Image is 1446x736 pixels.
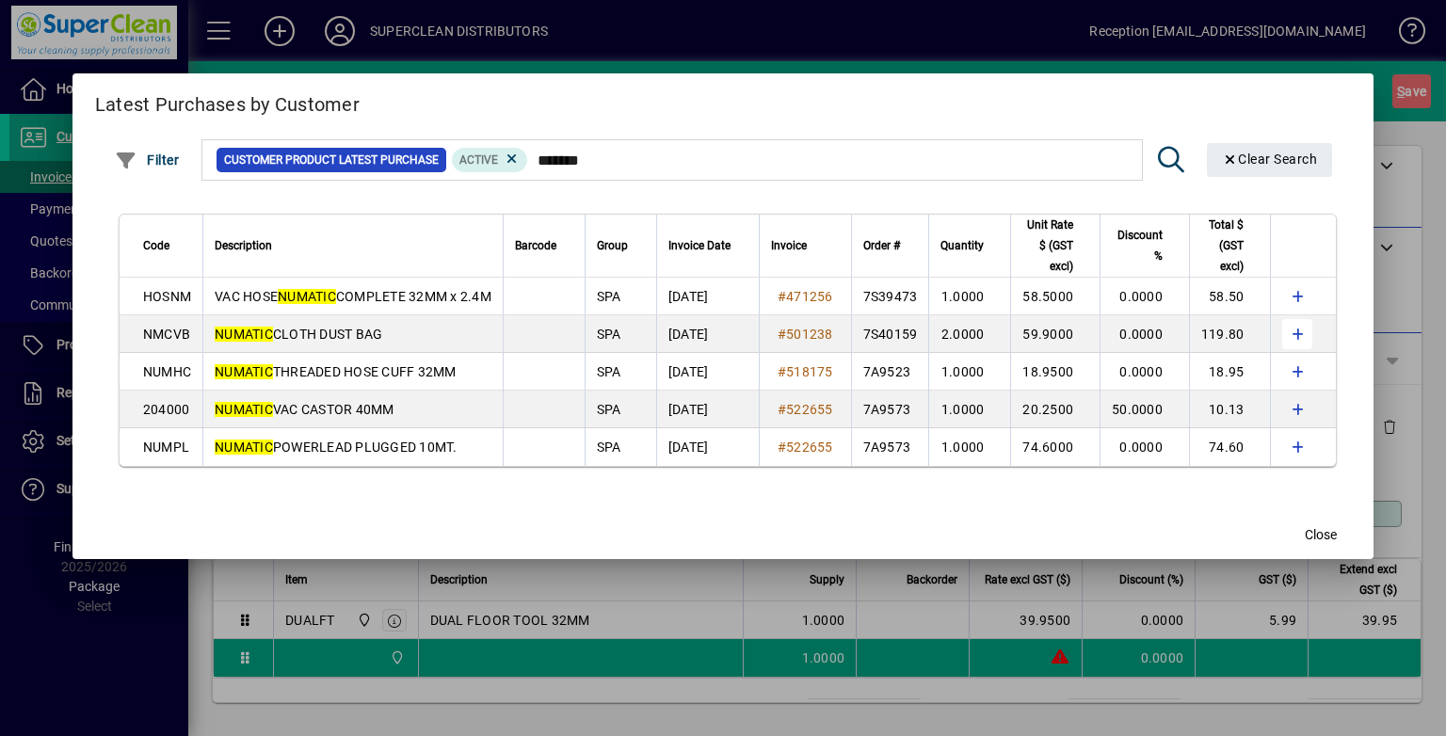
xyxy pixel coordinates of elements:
span: Unit Rate $ (GST excl) [1022,215,1073,277]
em: NUMATIC [215,327,273,342]
span: VAC HOSE COMPLETE 32MM x 2.4M [215,289,491,304]
td: 1.0000 [928,391,1010,428]
div: Invoice [771,235,840,256]
td: 7S39473 [851,278,929,315]
button: Filter [110,143,185,177]
span: Barcode [515,235,556,256]
button: Close [1291,518,1351,552]
button: Clear [1207,143,1333,177]
td: 74.60 [1189,428,1271,466]
td: 7A9523 [851,353,929,391]
td: 58.5000 [1010,278,1100,315]
td: 1.0000 [928,428,1010,466]
span: Clear Search [1222,152,1318,167]
span: 518175 [786,364,833,379]
span: SPA [597,440,621,455]
span: HOSNM [143,289,191,304]
div: Invoice Date [668,235,747,256]
td: 1.0000 [928,278,1010,315]
h2: Latest Purchases by Customer [72,73,1374,128]
div: Total $ (GST excl) [1201,215,1261,277]
td: 18.95 [1189,353,1271,391]
div: Code [143,235,191,256]
td: 10.13 [1189,391,1271,428]
td: [DATE] [656,278,759,315]
td: [DATE] [656,391,759,428]
td: 58.50 [1189,278,1271,315]
em: NUMATIC [215,364,273,379]
span: Discount % [1112,225,1163,266]
em: NUMATIC [278,289,336,304]
span: 204000 [143,402,190,417]
span: Quantity [940,235,984,256]
a: #501238 [771,324,840,344]
td: 119.80 [1189,315,1271,353]
td: 0.0000 [1100,353,1189,391]
div: Unit Rate $ (GST excl) [1022,215,1090,277]
span: Description [215,235,272,256]
td: 7S40159 [851,315,929,353]
span: NUMHC [143,364,191,379]
span: Filter [115,152,180,168]
a: #522655 [771,437,840,457]
span: VAC CASTOR 40MM [215,402,394,417]
span: 501238 [786,327,833,342]
div: Group [597,235,645,256]
span: # [778,402,786,417]
a: #471256 [771,286,840,307]
div: Description [215,235,491,256]
span: SPA [597,327,621,342]
span: CLOTH DUST BAG [215,327,382,342]
span: Group [597,235,628,256]
td: [DATE] [656,353,759,391]
span: # [778,327,786,342]
span: # [778,364,786,379]
span: Invoice [771,235,807,256]
td: 0.0000 [1100,428,1189,466]
td: [DATE] [656,428,759,466]
span: SPA [597,289,621,304]
span: SPA [597,402,621,417]
td: 7A9573 [851,428,929,466]
span: Active [459,153,498,167]
mat-chip: Product Activation Status: Active [452,148,527,172]
span: # [778,289,786,304]
div: Barcode [515,235,573,256]
em: NUMATIC [215,440,273,455]
em: NUMATIC [215,402,273,417]
span: Customer Product Latest Purchase [224,151,439,169]
span: Code [143,235,169,256]
span: NUMPL [143,440,189,455]
td: 18.9500 [1010,353,1100,391]
a: #518175 [771,361,840,382]
td: [DATE] [656,315,759,353]
td: 1.0000 [928,353,1010,391]
span: NMCVB [143,327,190,342]
div: Discount % [1112,225,1180,266]
span: SPA [597,364,621,379]
span: THREADED HOSE CUFF 32MM [215,364,457,379]
div: Order # [863,235,918,256]
span: 471256 [786,289,833,304]
div: Quantity [940,235,1001,256]
span: 522655 [786,402,833,417]
span: POWERLEAD PLUGGED 10MT. [215,440,458,455]
span: Order # [863,235,900,256]
td: 20.2500 [1010,391,1100,428]
td: 0.0000 [1100,315,1189,353]
td: 74.6000 [1010,428,1100,466]
span: Close [1305,525,1337,545]
td: 0.0000 [1100,278,1189,315]
a: #522655 [771,399,840,420]
span: # [778,440,786,455]
td: 59.9000 [1010,315,1100,353]
td: 50.0000 [1100,391,1189,428]
span: Invoice Date [668,235,731,256]
td: 7A9573 [851,391,929,428]
span: Total $ (GST excl) [1201,215,1245,277]
span: 522655 [786,440,833,455]
td: 2.0000 [928,315,1010,353]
